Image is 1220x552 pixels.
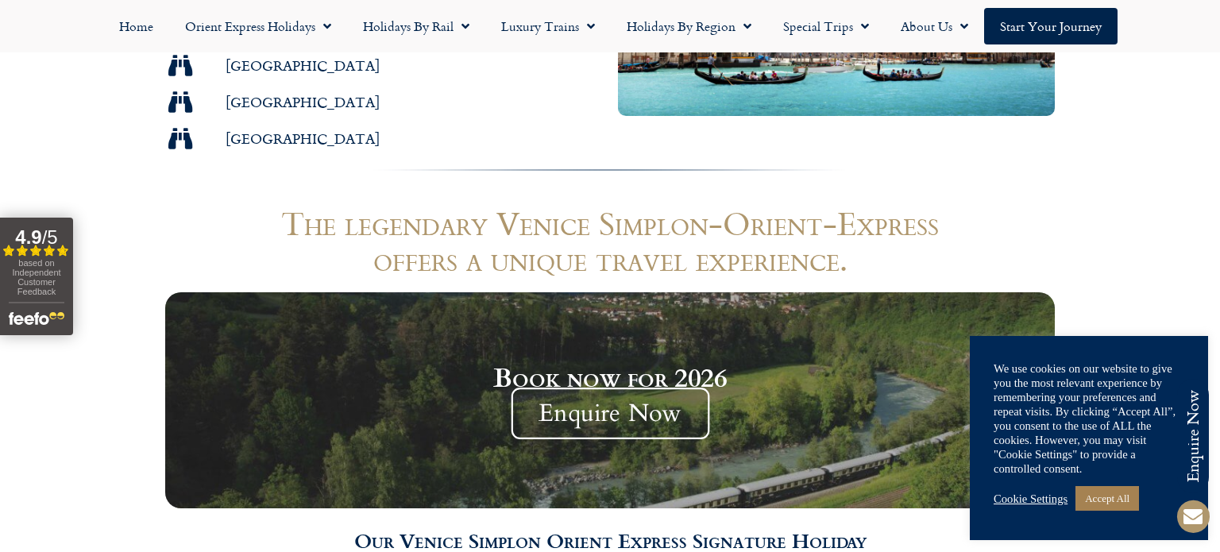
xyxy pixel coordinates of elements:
[165,292,1055,508] a: Book now for 2026 Enquire Now
[994,492,1067,506] a: Cookie Settings
[165,241,1055,276] h1: offers a unique travel experience.
[165,205,1055,241] h1: The legendary Venice Simplon-Orient-Express
[169,8,347,44] a: Orient Express Holidays
[8,8,1212,44] nav: Menu
[103,8,169,44] a: Home
[994,361,1184,476] div: We use cookies on our website to give you the most relevant experience by remembering your prefer...
[222,129,380,148] span: [GEOGRAPHIC_DATA]
[767,8,885,44] a: Special Trips
[152,362,1069,392] h2: Book now for 2026
[885,8,984,44] a: About Us
[222,56,380,75] span: [GEOGRAPHIC_DATA]
[222,93,380,111] span: [GEOGRAPHIC_DATA]
[511,388,709,440] span: Enquire Now
[611,8,767,44] a: Holidays by Region
[984,8,1118,44] a: Start your Journey
[485,8,611,44] a: Luxury Trains
[347,8,485,44] a: Holidays by Rail
[1075,486,1139,511] a: Accept All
